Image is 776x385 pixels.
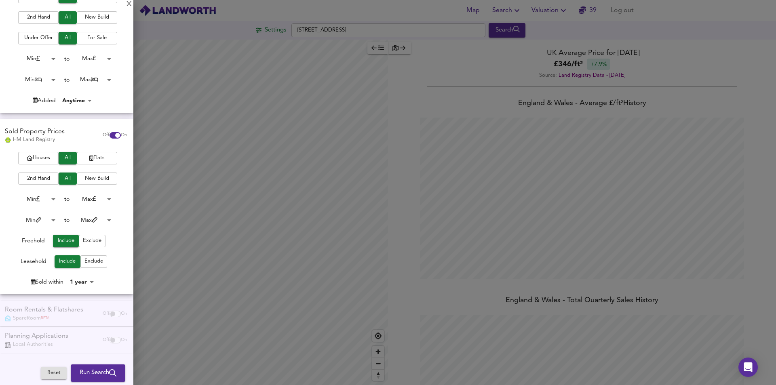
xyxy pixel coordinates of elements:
[22,237,45,247] div: Freehold
[45,368,63,378] span: Reset
[21,257,46,268] div: Leasehold
[5,137,11,143] img: Land Registry
[22,34,55,43] span: Under Offer
[18,11,59,24] button: 2nd Hand
[63,34,73,43] span: All
[80,255,107,268] button: Exclude
[81,174,113,183] span: New Build
[127,2,132,7] div: X
[5,127,65,137] div: Sold Property Prices
[81,34,113,43] span: For Sale
[31,278,63,286] div: Sold within
[64,76,70,84] div: to
[18,152,59,164] button: Houses
[63,13,73,22] span: All
[5,136,65,143] div: HM Land Registry
[64,195,70,203] div: to
[63,154,73,163] span: All
[70,193,114,206] div: Max
[70,74,114,86] div: Max
[81,154,113,163] span: Flats
[14,193,58,206] div: Min
[64,55,70,63] div: to
[41,367,67,379] button: Reset
[14,53,58,65] div: Min
[22,154,55,163] span: Houses
[80,368,116,378] span: Run Search
[63,174,73,183] span: All
[60,97,95,105] div: Anytime
[84,257,103,266] span: Exclude
[77,152,117,164] button: Flats
[79,235,105,247] button: Exclude
[121,132,127,139] span: On
[738,358,758,377] div: Open Intercom Messenger
[81,13,113,22] span: New Build
[18,173,59,185] button: 2nd Hand
[64,216,70,224] div: to
[77,11,117,24] button: New Build
[18,32,59,44] button: Under Offer
[59,32,77,44] button: All
[59,257,76,266] span: Include
[70,214,114,227] div: Max
[53,235,79,247] button: Include
[14,214,58,227] div: Min
[83,236,101,246] span: Exclude
[33,97,56,105] div: Added
[22,13,55,22] span: 2nd Hand
[70,53,114,65] div: Max
[103,132,110,139] span: Off
[77,32,117,44] button: For Sale
[77,173,117,185] button: New Build
[14,74,58,86] div: Min
[59,11,77,24] button: All
[59,173,77,185] button: All
[59,152,77,164] button: All
[55,255,80,268] button: Include
[22,174,55,183] span: 2nd Hand
[71,364,125,381] button: Run Search
[57,236,75,246] span: Include
[67,278,97,286] div: 1 year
